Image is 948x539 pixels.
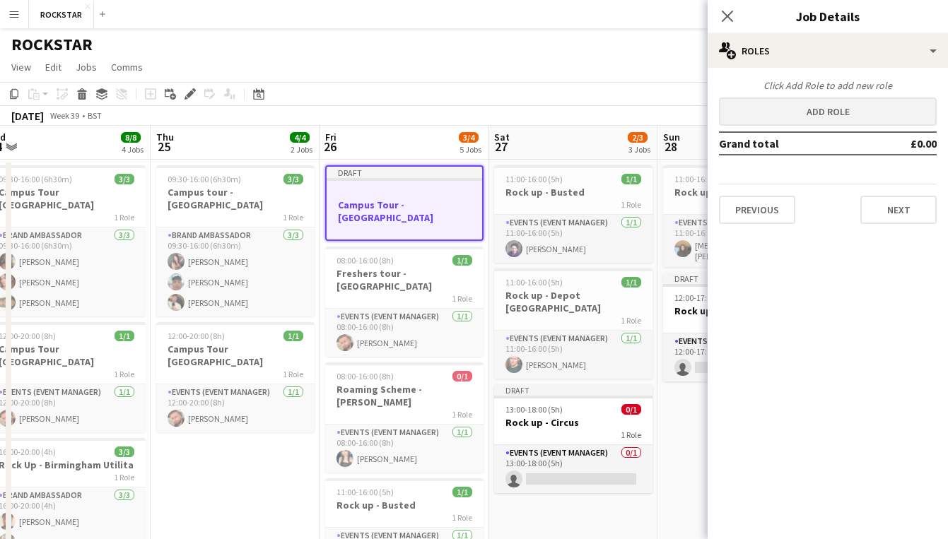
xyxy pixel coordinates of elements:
[674,292,732,303] span: 12:00-17:00 (5h)
[154,138,174,155] span: 25
[283,331,303,341] span: 1/1
[156,131,174,143] span: Thu
[505,174,563,184] span: 11:00-16:00 (5h)
[663,186,821,199] h3: Rock up - leeds busted
[494,268,653,379] app-job-card: 11:00-16:00 (5h)1/1Rock up - Depot [GEOGRAPHIC_DATA]1 RoleEvents (Event Manager)1/111:00-16:00 (5...
[45,61,62,73] span: Edit
[494,289,653,314] h3: Rock up - Depot [GEOGRAPHIC_DATA]
[452,293,472,304] span: 1 Role
[115,446,134,457] span: 3/3
[494,186,653,199] h3: Rock up - Busted
[628,144,650,155] div: 3 Jobs
[494,131,510,143] span: Sat
[460,144,481,155] div: 5 Jobs
[621,174,641,184] span: 1/1
[325,383,484,408] h3: Roaming Scheme - [PERSON_NAME]
[327,199,482,224] h3: Campus Tour - [GEOGRAPHIC_DATA]
[621,277,641,288] span: 1/1
[325,247,484,357] div: 08:00-16:00 (8h)1/1Freshers tour - [GEOGRAPHIC_DATA]1 RoleEvents (Event Manager)1/108:00-16:00 (8...
[663,273,821,284] div: Draft
[452,409,472,420] span: 1 Role
[325,362,484,473] app-job-card: 08:00-16:00 (8h)0/1Roaming Scheme - [PERSON_NAME]1 RoleEvents (Event Manager)1/108:00-16:00 (8h)[...
[283,174,303,184] span: 3/3
[663,215,821,267] app-card-role: Events (Event Manager)1/111:00-16:00 (5h)[MEDICAL_DATA][PERSON_NAME]
[115,331,134,341] span: 1/1
[325,267,484,292] h3: Freshers tour - [GEOGRAPHIC_DATA]
[156,227,315,316] app-card-role: Brand Ambassador3/309:30-16:00 (6h30m)[PERSON_NAME][PERSON_NAME][PERSON_NAME]
[283,212,303,223] span: 1 Role
[114,472,134,482] span: 1 Role
[708,7,948,25] h3: Job Details
[29,1,94,28] button: ROCKSTAR
[505,404,563,415] span: 13:00-18:00 (5h)
[283,369,303,379] span: 1 Role
[663,131,680,143] span: Sun
[719,196,795,224] button: Previous
[121,132,141,143] span: 8/8
[11,109,44,123] div: [DATE]
[719,97,937,126] button: Add role
[168,174,241,184] span: 09:30-16:00 (6h30m)
[325,309,484,357] app-card-role: Events (Event Manager)1/108:00-16:00 (8h)[PERSON_NAME]
[88,110,102,121] div: BST
[494,445,653,493] app-card-role: Events (Event Manager)0/113:00-18:00 (5h)
[663,273,821,381] app-job-card: Draft12:00-17:00 (5h)0/1Rock up - Otley1 RoleEvents (Event Manager)0/112:00-17:00 (5h)
[6,58,37,76] a: View
[452,371,472,381] span: 0/1
[325,165,484,241] app-job-card: DraftCampus Tour - [GEOGRAPHIC_DATA]
[122,144,144,155] div: 4 Jobs
[870,132,937,155] td: £0.00
[621,430,641,440] span: 1 Role
[494,384,653,396] div: Draft
[505,277,563,288] span: 11:00-16:00 (5h)
[452,512,472,523] span: 1 Role
[327,167,482,178] div: Draft
[156,186,315,211] h3: Campus tour - [GEOGRAPHIC_DATA]
[628,132,648,143] span: 2/3
[323,138,337,155] span: 26
[719,132,870,155] td: Grand total
[663,304,821,317] h3: Rock up - Otley
[325,425,484,473] app-card-role: Events (Event Manager)1/108:00-16:00 (8h)[PERSON_NAME]
[168,331,225,341] span: 12:00-20:00 (8h)
[325,499,484,511] h3: Rock up - Busted
[860,196,937,224] button: Next
[719,79,937,92] div: Click Add Role to add new role
[11,61,31,73] span: View
[621,315,641,326] span: 1 Role
[494,416,653,429] h3: Rock up - Circus
[115,174,134,184] span: 3/3
[492,138,510,155] span: 27
[674,174,732,184] span: 11:00-16:00 (5h)
[494,215,653,263] app-card-role: Events (Event Manager)1/111:00-16:00 (5h)[PERSON_NAME]
[452,487,472,497] span: 1/1
[114,212,134,223] span: 1 Role
[111,61,143,73] span: Comms
[105,58,148,76] a: Comms
[452,255,472,266] span: 1/1
[621,404,641,415] span: 0/1
[337,371,394,381] span: 08:00-16:00 (8h)
[156,165,315,316] app-job-card: 09:30-16:00 (6h30m)3/3Campus tour - [GEOGRAPHIC_DATA]1 RoleBrand Ambassador3/309:30-16:00 (6h30m)...
[156,322,315,432] app-job-card: 12:00-20:00 (8h)1/1Campus Tour [GEOGRAPHIC_DATA]1 RoleEvents (Event Manager)1/112:00-20:00 (8h)[P...
[708,34,948,68] div: Roles
[290,132,310,143] span: 4/4
[621,199,641,210] span: 1 Role
[11,34,93,55] h1: ROCKSTAR
[459,132,479,143] span: 3/4
[494,165,653,263] div: 11:00-16:00 (5h)1/1Rock up - Busted1 RoleEvents (Event Manager)1/111:00-16:00 (5h)[PERSON_NAME]
[114,369,134,379] span: 1 Role
[663,165,821,267] app-job-card: 11:00-16:00 (5h)1/1Rock up - leeds busted1 RoleEvents (Event Manager)1/111:00-16:00 (5h)[MEDICAL_...
[76,61,97,73] span: Jobs
[156,384,315,432] app-card-role: Events (Event Manager)1/112:00-20:00 (8h)[PERSON_NAME]
[661,138,680,155] span: 28
[494,384,653,493] app-job-card: Draft13:00-18:00 (5h)0/1Rock up - Circus1 RoleEvents (Event Manager)0/113:00-18:00 (5h)
[663,333,821,381] app-card-role: Events (Event Manager)0/112:00-17:00 (5h)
